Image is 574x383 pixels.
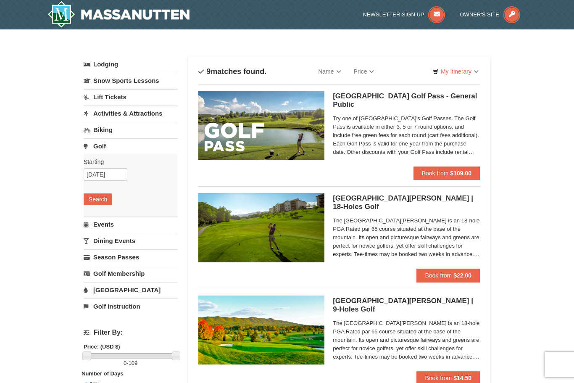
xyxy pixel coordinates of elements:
button: Book from $22.00 [416,269,480,282]
a: Golf [84,138,177,154]
a: Massanutten Resort [47,1,190,28]
img: Massanutten Resort Logo [47,1,190,28]
span: Newsletter Sign Up [363,11,424,18]
a: Price [348,63,381,80]
a: Biking [84,122,177,137]
a: Name [312,63,347,80]
a: Golf Membership [84,266,177,281]
button: Search [84,193,112,205]
strong: Price: (USD $) [84,343,120,350]
strong: $109.00 [450,170,471,177]
a: Owner's Site [460,11,521,18]
h5: [GEOGRAPHIC_DATA][PERSON_NAME] | 18-Holes Golf [333,194,480,211]
span: Try one of [GEOGRAPHIC_DATA]'s Golf Passes. The Golf Pass is available in either 3, 5 or 7 round ... [333,114,480,156]
h5: [GEOGRAPHIC_DATA] Golf Pass - General Public [333,92,480,109]
a: Golf Instruction [84,298,177,314]
a: Dining Events [84,233,177,248]
a: Events [84,217,177,232]
a: Season Passes [84,249,177,265]
label: - [84,359,177,367]
span: 0 [124,360,126,366]
span: Book from [422,170,449,177]
a: Lift Tickets [84,89,177,105]
strong: $14.50 [453,375,471,381]
label: Starting [84,158,171,166]
img: 6619859-85-1f84791f.jpg [198,193,324,262]
span: The [GEOGRAPHIC_DATA][PERSON_NAME] is an 18-hole PGA Rated par 65 course situated at the base of ... [333,319,480,361]
h5: [GEOGRAPHIC_DATA][PERSON_NAME] | 9-Holes Golf [333,297,480,314]
a: Newsletter Sign Up [363,11,445,18]
span: 109 [129,360,138,366]
a: Activities & Attractions [84,106,177,121]
a: Snow Sports Lessons [84,73,177,88]
h4: Filter By: [84,329,177,336]
span: Owner's Site [460,11,500,18]
a: Lodging [84,57,177,72]
a: My Itinerary [427,65,484,78]
strong: Number of Days [82,370,124,377]
h4: matches found. [198,67,266,76]
img: 6619859-87-49ad91d4.jpg [198,296,324,365]
span: The [GEOGRAPHIC_DATA][PERSON_NAME] is an 18-hole PGA Rated par 65 course situated at the base of ... [333,217,480,259]
span: Book from [425,272,452,279]
span: 9 [206,67,211,76]
span: Book from [425,375,452,381]
strong: $22.00 [453,272,471,279]
a: [GEOGRAPHIC_DATA] [84,282,177,298]
img: 6619859-108-f6e09677.jpg [198,91,324,160]
button: Book from $109.00 [413,166,480,180]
